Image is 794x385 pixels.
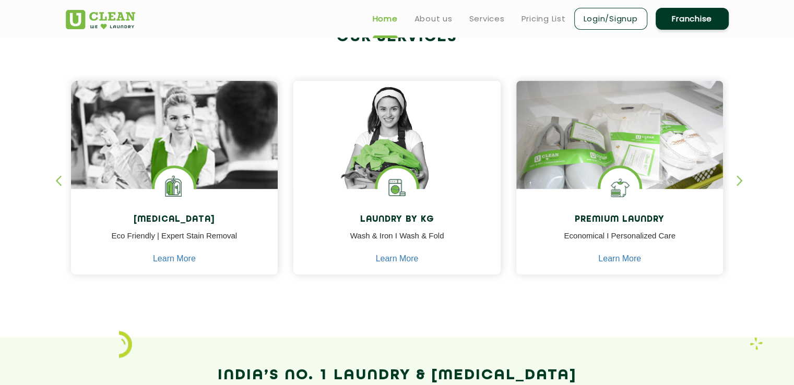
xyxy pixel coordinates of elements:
[119,331,132,358] img: icon_2.png
[524,230,716,254] p: Economical I Personalized Care
[469,13,505,25] a: Services
[66,10,135,29] img: UClean Laundry and Dry Cleaning
[79,230,270,254] p: Eco Friendly | Expert Stain Removal
[377,168,417,207] img: laundry washing machine
[598,254,641,263] a: Learn More
[71,81,278,247] img: Drycleaners near me
[750,337,763,350] img: Laundry wash and iron
[373,13,398,25] a: Home
[516,81,724,219] img: laundry done shoes and clothes
[293,81,501,219] img: a girl with laundry basket
[656,8,729,30] a: Franchise
[301,215,493,225] h4: Laundry by Kg
[522,13,566,25] a: Pricing List
[153,254,196,263] a: Learn More
[600,168,639,207] img: Shoes Cleaning
[79,215,270,225] h4: [MEDICAL_DATA]
[155,168,194,207] img: Laundry Services near me
[574,8,647,30] a: Login/Signup
[376,254,419,263] a: Learn More
[524,215,716,225] h4: Premium Laundry
[301,230,493,254] p: Wash & Iron I Wash & Fold
[414,13,453,25] a: About us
